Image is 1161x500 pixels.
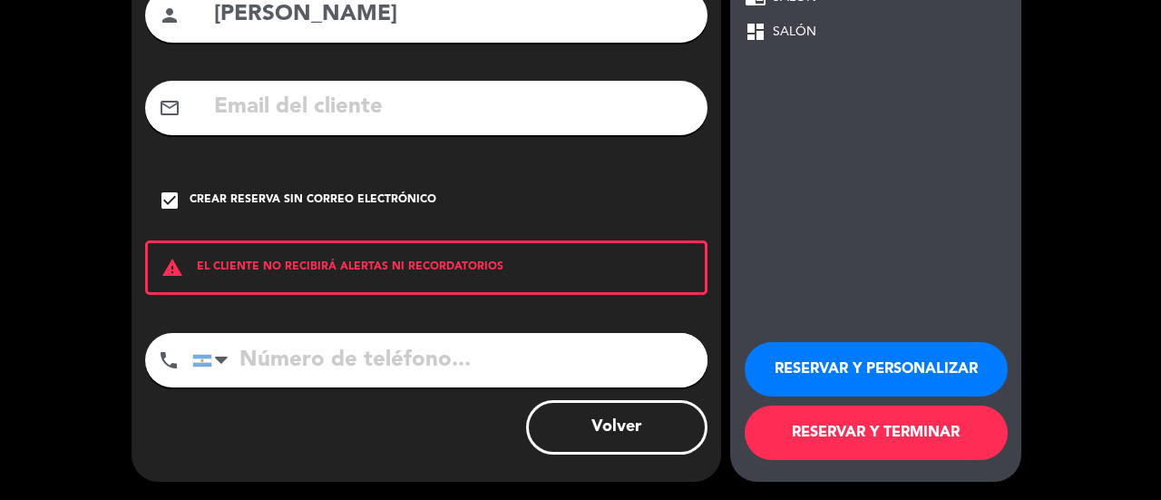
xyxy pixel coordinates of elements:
div: EL CLIENTE NO RECIBIRÁ ALERTAS NI RECORDATORIOS [145,240,707,295]
i: warning [148,257,197,279]
i: mail_outline [159,97,180,119]
div: Argentina: +54 [193,334,235,387]
i: check_box [159,190,180,211]
input: Email del cliente [212,89,694,126]
div: Crear reserva sin correo electrónico [190,191,436,210]
i: phone [158,349,180,371]
button: RESERVAR Y TERMINAR [745,406,1008,460]
button: RESERVAR Y PERSONALIZAR [745,342,1008,397]
span: SALÓN [773,22,816,43]
input: Número de teléfono... [192,333,707,387]
span: dashboard [745,21,766,43]
button: Volver [526,400,707,455]
i: person [159,5,180,26]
